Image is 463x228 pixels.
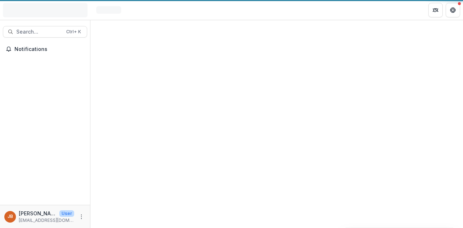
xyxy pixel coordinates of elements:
button: Notifications [3,43,87,55]
p: [EMAIL_ADDRESS][DOMAIN_NAME] [19,217,74,224]
p: User [59,210,74,217]
span: Notifications [14,46,84,52]
p: [PERSON_NAME] [19,210,56,217]
button: More [77,212,86,221]
div: Jamie Baxter [8,214,13,219]
button: Partners [428,3,443,17]
div: Ctrl + K [65,28,82,36]
button: Get Help [446,3,460,17]
span: Search... [16,29,62,35]
button: Search... [3,26,87,38]
nav: breadcrumb [93,5,124,15]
